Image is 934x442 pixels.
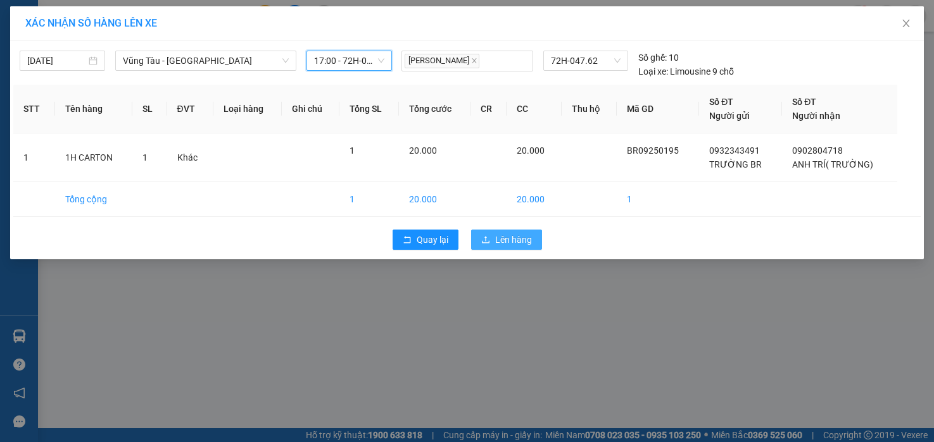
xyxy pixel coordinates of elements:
th: Loại hàng [213,85,282,133]
span: down [282,57,289,64]
div: TRƯỜNG BR [11,56,112,71]
th: STT [13,85,55,133]
span: XÁC NHẬN SỐ HÀNG LÊN XE [25,17,157,29]
th: Tổng cước [399,85,470,133]
td: 1 [339,182,400,217]
th: CR [470,85,507,133]
span: TRƯỜNG BR [709,159,762,169]
span: Số ghế: [638,51,667,64]
span: Gửi: [11,12,30,25]
th: Tên hàng [55,85,132,133]
th: CC [507,85,562,133]
th: ĐVT [167,85,213,133]
span: BR09250195 [627,145,679,156]
input: 14/09/2025 [27,54,86,68]
div: 10 [638,51,679,64]
div: Limousine 9 chỗ [638,64,734,78]
td: 20.000 [399,182,470,217]
span: Vũng Tàu - Sân Bay [123,51,289,70]
td: 1 [13,133,55,182]
span: 1 [142,152,148,163]
span: Số ĐT [792,97,816,107]
th: Tổng SL [339,85,400,133]
span: Nhận: [121,12,151,25]
button: Close [888,6,924,42]
div: ANH TRÍ( TRƯỜNG) [121,56,223,87]
th: Thu hộ [562,85,617,133]
span: 72H-047.62 [551,51,621,70]
span: ANH TRÍ( TRƯỜNG) [792,159,873,169]
span: 0902804718 [792,145,843,156]
span: 1 [350,145,355,156]
td: 20.000 [507,182,562,217]
span: 0932343491 [709,145,760,156]
span: close [901,18,911,28]
span: 17:00 - 72H-047.62 [314,51,384,70]
th: Mã GD [617,85,699,133]
button: uploadLên hàng [471,230,542,250]
span: Người nhận [792,111,840,121]
div: 0932343491 [11,71,112,89]
span: 20.000 [517,145,545,156]
span: 20.000 [409,145,437,156]
td: 1H CARTON [55,133,132,182]
span: Lên hàng [495,233,532,247]
span: close [471,58,477,64]
span: rollback [403,235,412,245]
th: SL [132,85,167,133]
span: upload [481,235,490,245]
td: 1 [617,182,699,217]
span: [PERSON_NAME] [405,54,479,68]
span: Quay lại [417,233,448,247]
span: Loại xe: [638,64,668,78]
div: VP 36 [PERSON_NAME] - Bà Rịa [11,11,112,56]
div: 0902804718 [121,87,223,104]
span: Số ĐT [709,97,733,107]
div: VP 184 [PERSON_NAME] - HCM [121,11,223,56]
span: Người gửi [709,111,750,121]
td: Tổng cộng [55,182,132,217]
button: rollbackQuay lại [393,230,458,250]
td: Khác [167,133,213,182]
th: Ghi chú [282,85,339,133]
